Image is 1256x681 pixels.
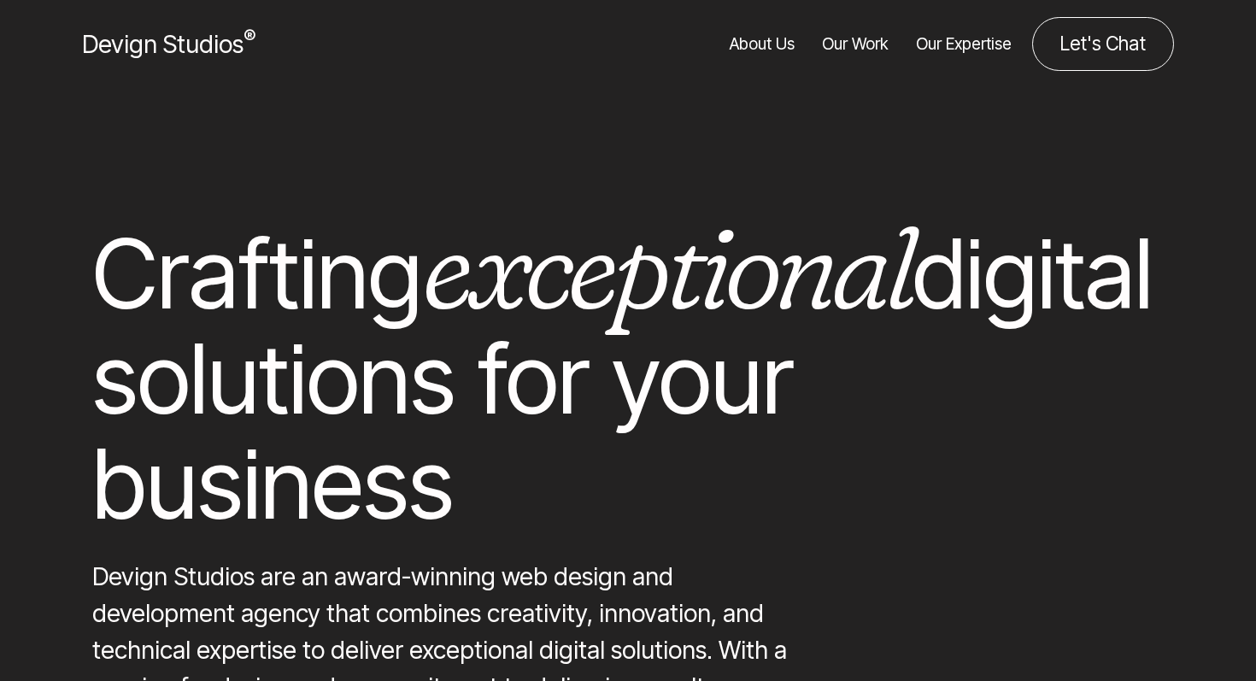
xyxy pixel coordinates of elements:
a: About Us [730,17,795,71]
sup: ® [244,26,255,48]
a: Devign Studios® Homepage [82,26,255,62]
a: Our Expertise [916,17,1012,71]
h1: Crafting digital solutions for your business [92,221,976,537]
a: Our Work [822,17,889,71]
span: Devign Studios [82,29,255,59]
em: exceptional [422,197,913,338]
a: Contact us about your project [1032,17,1174,71]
